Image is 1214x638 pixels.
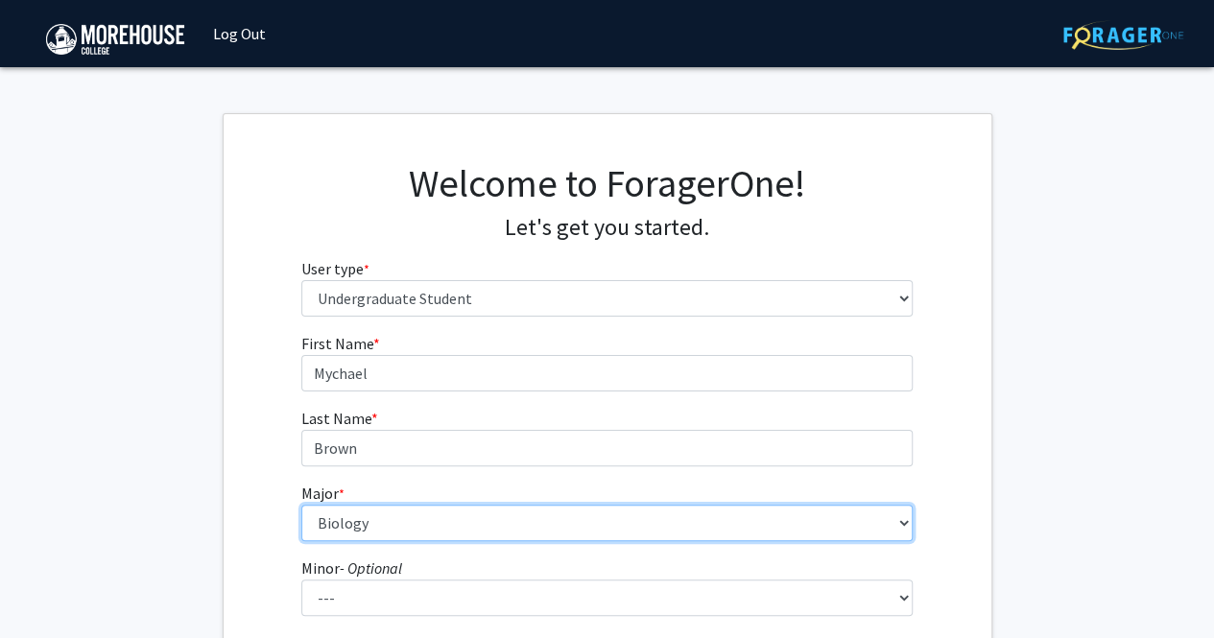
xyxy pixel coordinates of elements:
h1: Welcome to ForagerOne! [301,160,913,206]
label: User type [301,257,369,280]
label: Major [301,482,345,505]
img: ForagerOne Logo [1063,20,1183,50]
h4: Let's get you started. [301,214,913,242]
img: Morehouse College Logo [46,24,184,55]
i: - Optional [340,558,402,578]
iframe: Chat [14,552,82,624]
span: Last Name [301,409,371,428]
span: First Name [301,334,373,353]
label: Minor [301,556,402,579]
